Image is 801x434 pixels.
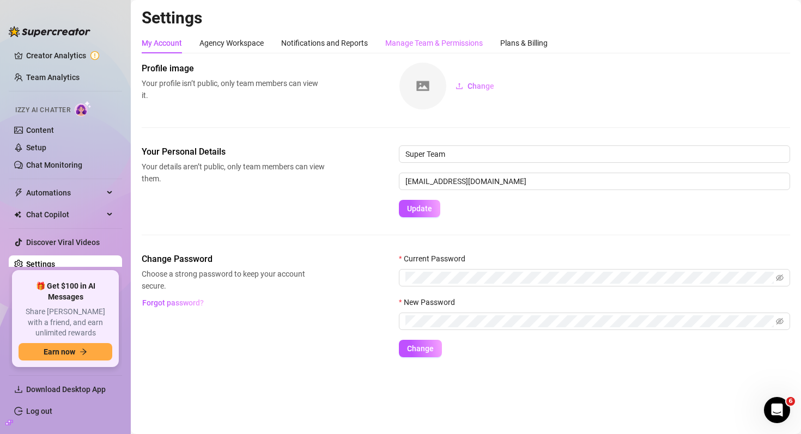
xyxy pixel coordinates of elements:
[15,105,70,115] span: Izzy AI Chatter
[399,63,446,109] img: square-placeholder.png
[9,26,90,37] img: logo-BBDzfeDw.svg
[776,274,784,282] span: eye-invisible
[142,253,325,266] span: Change Password
[405,272,774,284] input: Current Password
[14,188,23,197] span: thunderbolt
[399,173,790,190] input: Enter new email
[80,348,87,356] span: arrow-right
[142,294,204,311] button: Forgot password?
[26,161,82,169] a: Chat Monitoring
[26,385,106,394] span: Download Desktop App
[142,37,182,49] div: My Account
[26,260,55,268] a: Settings
[407,344,434,353] span: Change
[142,77,325,101] span: Your profile isn’t public, only team members can view it.
[142,8,790,28] h2: Settings
[399,340,442,357] button: Change
[786,397,795,406] span: 6
[14,385,23,394] span: download
[399,253,472,265] label: Current Password
[142,268,325,292] span: Choose a strong password to keep your account secure.
[399,296,462,308] label: New Password
[19,281,112,302] span: 🎁 Get $100 in AI Messages
[75,101,92,117] img: AI Chatter
[399,145,790,163] input: Enter name
[26,126,54,135] a: Content
[142,62,325,75] span: Profile image
[199,37,264,49] div: Agency Workspace
[44,347,75,356] span: Earn now
[447,77,503,95] button: Change
[142,298,204,307] span: Forgot password?
[776,317,784,325] span: eye-invisible
[26,238,100,247] a: Discover Viral Videos
[14,211,21,218] img: Chat Copilot
[26,407,52,415] a: Log out
[468,82,494,90] span: Change
[26,73,80,82] a: Team Analytics
[281,37,368,49] div: Notifications and Reports
[19,307,112,339] span: Share [PERSON_NAME] with a friend, and earn unlimited rewards
[142,145,325,158] span: Your Personal Details
[407,204,432,213] span: Update
[19,343,112,360] button: Earn nowarrow-right
[26,184,104,201] span: Automations
[385,37,483,49] div: Manage Team & Permissions
[26,143,46,152] a: Setup
[456,82,463,90] span: upload
[405,315,774,327] input: New Password
[5,419,13,426] span: build
[399,200,440,217] button: Update
[26,206,104,223] span: Chat Copilot
[764,397,790,423] iframe: Intercom live chat
[500,37,548,49] div: Plans & Billing
[142,161,325,185] span: Your details aren’t public, only team members can view them.
[26,47,113,64] a: Creator Analytics exclamation-circle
